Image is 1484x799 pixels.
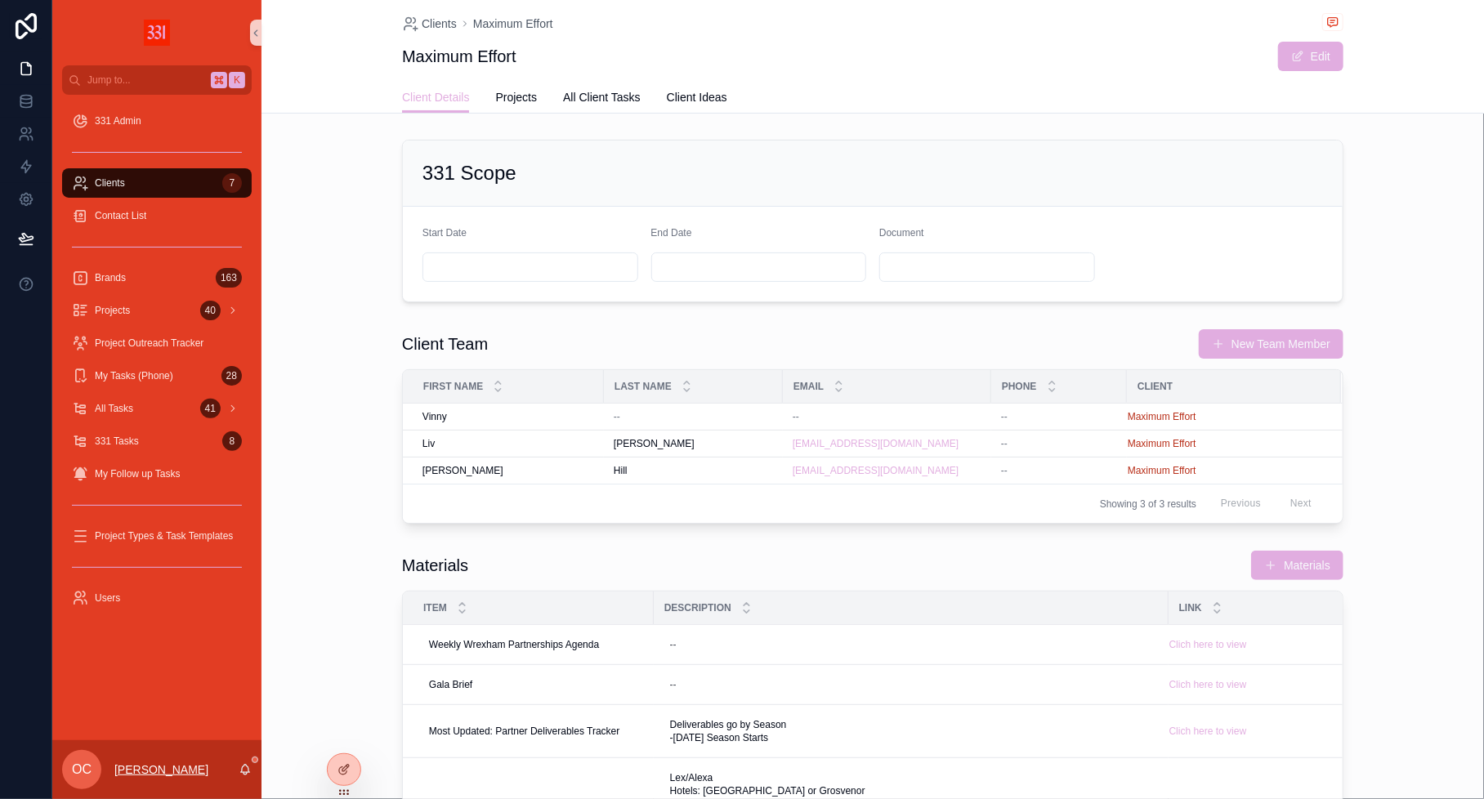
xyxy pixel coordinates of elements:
button: Jump to...K [62,65,252,95]
a: [PERSON_NAME] [614,437,773,450]
a: -- [664,672,1159,698]
a: All Tasks41 [62,394,252,423]
span: My Tasks (Phone) [95,369,173,382]
a: Project Types & Task Templates [62,521,252,551]
a: Clich here to view [1169,678,1345,691]
span: -- [1001,437,1008,450]
span: My Follow up Tasks [95,467,180,480]
span: Most Updated: Partner Deliverables Tracker [429,725,619,738]
span: Hill [614,464,628,477]
span: Phone [1002,380,1037,393]
a: [EMAIL_ADDRESS][DOMAIN_NAME] [793,437,959,450]
span: Project Types & Task Templates [95,529,233,542]
a: Hill [614,464,773,477]
a: Maximum Effort [473,16,553,32]
a: Projects [495,83,537,115]
a: -- [1001,437,1117,450]
div: scrollable content [52,95,261,634]
a: All Client Tasks [563,83,641,115]
h1: Maximum Effort [402,45,516,68]
span: Clients [95,176,125,190]
a: Clich here to view [1169,679,1247,690]
span: -- [1001,464,1008,477]
a: Contact List [62,201,252,230]
span: OC [72,760,92,779]
a: Maximum Effort [1128,437,1196,450]
a: Clich here to view [1169,639,1247,650]
span: Deliverables go by Season -[DATE] Season Starts [670,718,888,744]
a: -- [793,410,981,423]
h1: Materials [402,554,468,577]
span: K [230,74,244,87]
span: 331 Tasks [95,435,139,448]
a: 331 Admin [62,106,252,136]
span: Jump to... [87,74,204,87]
span: [PERSON_NAME] [422,464,503,477]
span: End Date [651,227,692,239]
a: Users [62,583,252,613]
a: Client Details [402,83,469,114]
span: Email [793,380,824,393]
a: My Follow up Tasks [62,459,252,489]
div: 41 [200,399,221,418]
a: [PERSON_NAME] [422,464,594,477]
p: [PERSON_NAME] [114,761,208,778]
div: 28 [221,366,242,386]
a: Maximum Effort [1128,410,1321,423]
div: 40 [200,301,221,320]
div: -- [670,678,677,691]
span: Last Name [615,380,672,393]
a: Clients7 [62,168,252,198]
a: Maximum Effort [1128,464,1196,477]
a: Clich here to view [1169,725,1345,738]
button: New Team Member [1199,329,1343,359]
span: Brands [95,271,126,284]
a: Projects40 [62,296,252,325]
button: Edit [1278,42,1343,71]
span: Client Ideas [667,89,727,105]
span: All Tasks [95,402,133,415]
div: 8 [222,431,242,451]
span: Showing 3 of 3 results [1100,498,1196,511]
span: Start Date [422,227,467,239]
span: Projects [495,89,537,105]
span: Gala Brief [429,678,472,691]
span: Projects [95,304,130,317]
a: -- [614,410,773,423]
span: Link [1179,601,1202,614]
span: Description [664,601,731,614]
span: Weekly Wrexham Partnerships Agenda [429,638,599,651]
button: Materials [1251,551,1343,580]
a: Maximum Effort [1128,464,1321,477]
div: -- [670,638,677,651]
a: Project Outreach Tracker [62,328,252,358]
a: Client Ideas [667,83,727,115]
a: -- [1001,464,1117,477]
span: Client Details [402,89,469,105]
a: Clients [402,16,457,32]
span: Item [423,601,447,614]
h1: Client Team [402,333,488,355]
a: -- [1001,410,1117,423]
a: [EMAIL_ADDRESS][DOMAIN_NAME] [793,437,981,450]
a: [EMAIL_ADDRESS][DOMAIN_NAME] [793,464,959,477]
span: -- [614,410,620,423]
span: -- [793,410,799,423]
a: Brands163 [62,263,252,292]
span: Vinny [422,410,447,423]
span: Clients [422,16,457,32]
a: Maximum Effort [1128,410,1196,423]
a: My Tasks (Phone)28 [62,361,252,391]
span: Client [1138,380,1173,393]
a: Most Updated: Partner Deliverables Tracker [422,718,644,744]
a: Gala Brief [422,672,644,698]
span: All Client Tasks [563,89,641,105]
span: Liv [422,437,435,450]
img: App logo [144,20,170,46]
a: 331 Tasks8 [62,426,252,456]
a: Vinny [422,410,594,423]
